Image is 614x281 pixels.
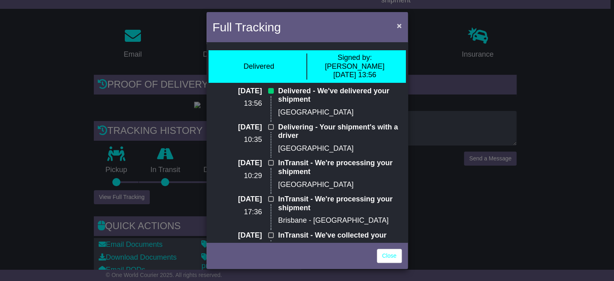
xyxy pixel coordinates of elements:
[213,159,262,168] p: [DATE]
[278,108,402,117] p: [GEOGRAPHIC_DATA]
[278,180,402,189] p: [GEOGRAPHIC_DATA]
[213,123,262,132] p: [DATE]
[213,208,262,217] p: 17:36
[278,195,402,212] p: InTransit - We're processing your shipment
[213,18,281,36] h4: Full Tracking
[213,231,262,240] p: [DATE]
[311,53,399,80] div: [PERSON_NAME] [DATE] 13:56
[213,99,262,108] p: 13:56
[278,87,402,104] p: Delivered - We've delivered your shipment
[213,172,262,180] p: 10:29
[397,21,401,30] span: ×
[213,135,262,144] p: 10:35
[337,53,372,62] span: Signed by:
[278,144,402,153] p: [GEOGRAPHIC_DATA]
[377,249,402,263] a: Close
[393,17,405,34] button: Close
[213,195,262,204] p: [DATE]
[244,62,274,71] div: Delivered
[278,123,402,140] p: Delivering - Your shipment's with a driver
[213,87,262,96] p: [DATE]
[278,216,402,225] p: Brisbane - [GEOGRAPHIC_DATA]
[278,159,402,176] p: InTransit - We're processing your shipment
[278,231,402,248] p: InTransit - We've collected your shipment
